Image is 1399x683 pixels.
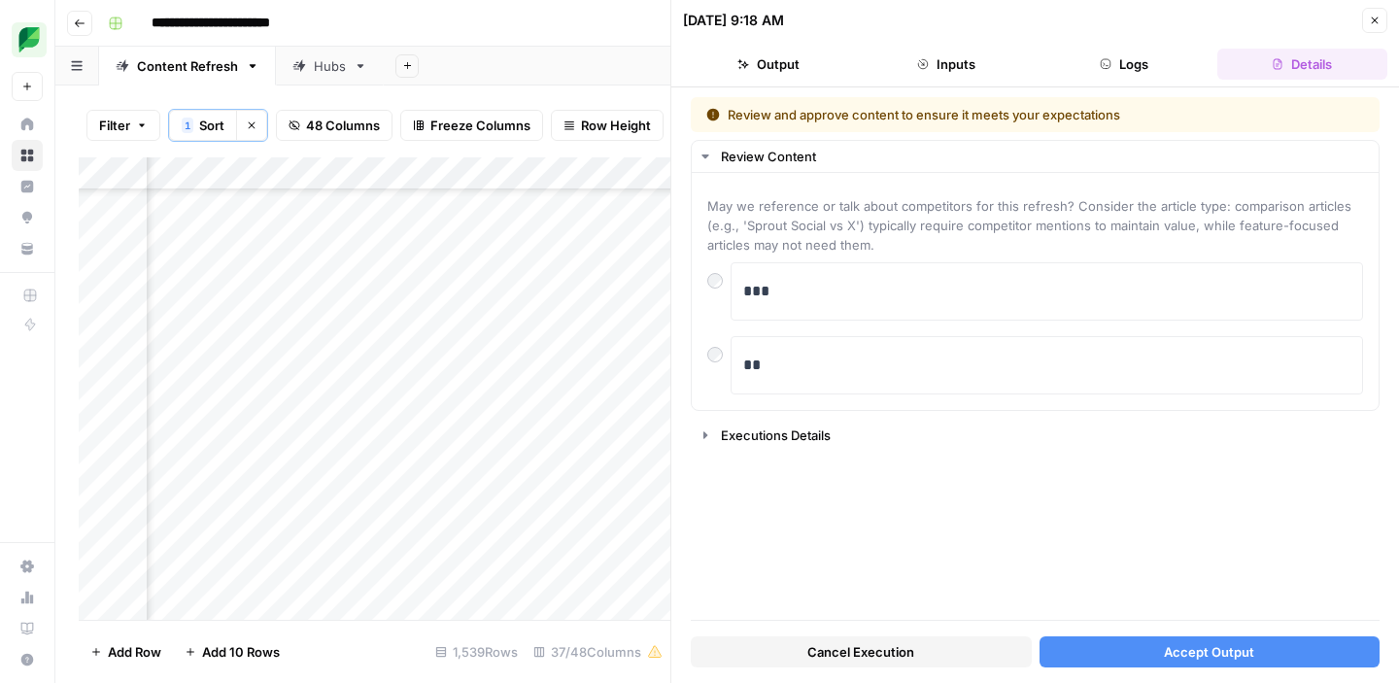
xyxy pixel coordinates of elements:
[276,47,384,85] a: Hubs
[199,116,224,135] span: Sort
[581,116,651,135] span: Row Height
[683,49,853,80] button: Output
[12,551,43,582] a: Settings
[692,173,1379,410] div: Review Content
[692,141,1379,172] button: Review Content
[683,11,784,30] div: [DATE] 9:18 AM
[691,636,1032,667] button: Cancel Execution
[12,644,43,675] button: Help + Support
[721,426,1367,445] div: Executions Details
[169,110,236,141] button: 1Sort
[12,202,43,233] a: Opportunities
[99,116,130,135] span: Filter
[400,110,543,141] button: Freeze Columns
[182,118,193,133] div: 1
[173,636,291,667] button: Add 10 Rows
[12,16,43,64] button: Workspace: SproutSocial
[1040,636,1381,667] button: Accept Output
[721,147,1367,166] div: Review Content
[12,109,43,140] a: Home
[185,118,190,133] span: 1
[12,22,47,57] img: SproutSocial Logo
[276,110,392,141] button: 48 Columns
[430,116,530,135] span: Freeze Columns
[12,171,43,202] a: Insights
[79,636,173,667] button: Add Row
[86,110,160,141] button: Filter
[1217,49,1387,80] button: Details
[692,420,1379,451] button: Executions Details
[861,49,1031,80] button: Inputs
[202,642,280,662] span: Add 10 Rows
[1040,49,1210,80] button: Logs
[12,613,43,644] a: Learning Hub
[12,582,43,613] a: Usage
[551,110,664,141] button: Row Height
[99,47,276,85] a: Content Refresh
[706,105,1243,124] div: Review and approve content to ensure it meets your expectations
[314,56,346,76] div: Hubs
[526,636,670,667] div: 37/48 Columns
[12,233,43,264] a: Your Data
[807,642,914,662] span: Cancel Execution
[108,642,161,662] span: Add Row
[1164,642,1254,662] span: Accept Output
[306,116,380,135] span: 48 Columns
[137,56,238,76] div: Content Refresh
[707,196,1363,255] span: May we reference or talk about competitors for this refresh? Consider the article type: compariso...
[427,636,526,667] div: 1,539 Rows
[12,140,43,171] a: Browse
